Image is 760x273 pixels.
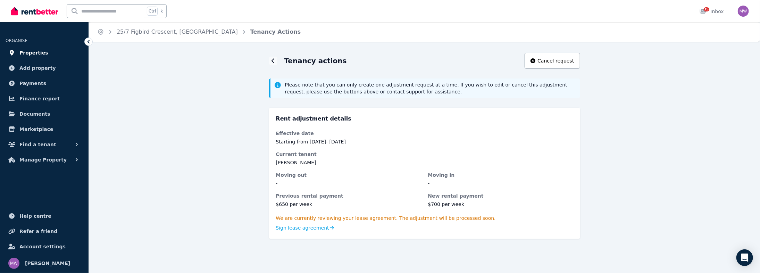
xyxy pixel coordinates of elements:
dt: Current tenant [276,151,573,158]
a: Properties [6,46,83,60]
button: Cancel request [525,53,580,69]
div: Open Intercom Messenger [736,249,753,266]
button: Find a tenant [6,138,83,151]
dd: [PERSON_NAME] [276,159,573,166]
dd: - [276,180,421,187]
span: k [160,8,163,14]
button: Manage Property [6,153,83,167]
span: ORGANISE [6,38,27,43]
span: Lease agreement [355,215,396,221]
a: Help centre [6,209,83,223]
span: Properties [19,49,48,57]
span: Cancel request [537,57,574,64]
img: Mark Wadhams [8,258,19,269]
a: Account settings [6,240,83,254]
a: Refer a friend [6,224,83,238]
a: Tenancy Actions [250,28,301,35]
nav: Breadcrumb [89,22,309,42]
a: Payments [6,76,83,90]
span: Please note that you can only create one adjustment request at a time. If you wish to edit or can... [285,81,576,95]
img: Mark Wadhams [738,6,749,17]
span: Account settings [19,242,66,251]
span: Refer a friend [19,227,57,235]
dt: Previous rental payment [276,192,421,199]
dt: Effective date [276,130,573,137]
img: RentBetter [11,6,58,16]
dd: $700 per week [428,201,573,208]
span: Payments [19,79,46,88]
a: Sign lease agreement [276,224,334,231]
span: Sign lease agreement [276,224,329,231]
h3: Rent adjustment details [276,115,573,123]
dt: Moving in [428,172,573,179]
span: 35 [704,7,709,11]
div: Inbox [700,8,724,15]
a: Documents [6,107,83,121]
dd: - [428,180,573,187]
span: Ctrl [147,7,158,16]
dt: New rental payment [428,192,573,199]
dt: Moving out [276,172,421,179]
span: Find a tenant [19,140,56,149]
a: 25/7 Figbird Crescent, [GEOGRAPHIC_DATA] [117,28,238,35]
a: Marketplace [6,122,83,136]
a: Finance report [6,92,83,106]
h1: Tenancy actions [284,56,347,66]
dd: $650 per week [276,201,421,208]
span: Documents [19,110,50,118]
span: Add property [19,64,56,72]
a: Add property [6,61,83,75]
span: [PERSON_NAME] [25,259,70,267]
span: Finance report [19,94,60,103]
span: Manage Property [19,156,67,164]
p: We are currently reviewing your . The adjustment will be processed soon. [276,215,573,222]
dd: Starting from [DATE] - [DATE] [276,138,573,145]
span: Help centre [19,212,51,220]
span: Marketplace [19,125,53,133]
